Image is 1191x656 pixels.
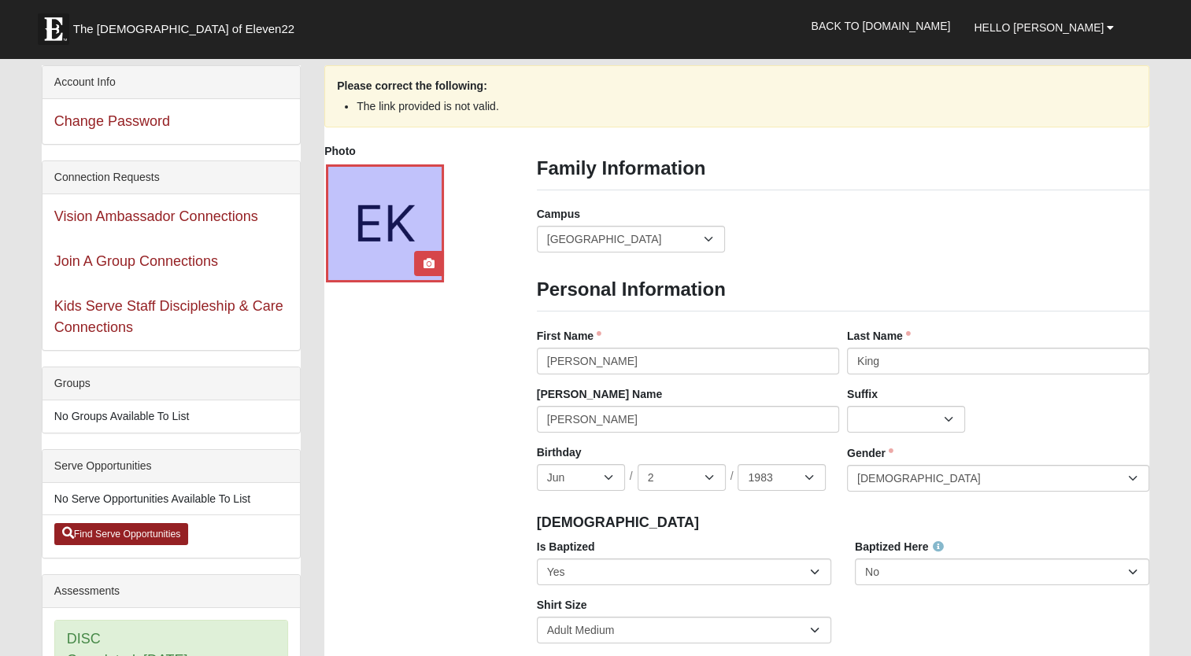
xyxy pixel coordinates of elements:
[537,539,595,555] label: Is Baptized
[43,450,300,483] div: Serve Opportunities
[847,445,893,461] label: Gender
[537,597,587,613] label: Shirt Size
[324,143,356,159] label: Photo
[537,278,1150,301] h3: Personal Information
[630,468,633,485] span: /
[537,157,1150,180] h3: Family Information
[537,328,601,344] label: First Name
[54,523,189,545] a: Find Serve Opportunities
[54,113,170,129] a: Change Password
[537,206,580,222] label: Campus
[537,444,582,460] label: Birthday
[537,386,662,402] label: [PERSON_NAME] Name
[357,98,1117,115] li: The link provided is not valid.
[537,514,1150,532] h4: [DEMOGRAPHIC_DATA]
[962,8,1126,47] a: Hello [PERSON_NAME]
[43,161,300,194] div: Connection Requests
[38,13,69,45] img: Eleven22 logo
[324,65,1149,127] div: Please correct the following:
[54,208,258,224] a: Vision Ambassador Connections
[847,328,911,344] label: Last Name
[43,66,300,99] div: Account Info
[43,483,300,515] li: No Serve Opportunities Available To List
[847,386,878,402] label: Suffix
[54,253,218,269] a: Join A Group Connections
[43,575,300,608] div: Assessments
[731,468,734,485] span: /
[974,21,1104,34] span: Hello [PERSON_NAME]
[43,367,300,400] div: Groups
[799,6,962,46] a: Back to [DOMAIN_NAME]
[43,400,300,433] li: No Groups Available To List
[73,21,294,37] span: The [DEMOGRAPHIC_DATA] of Eleven22
[54,298,283,335] a: Kids Serve Staff Discipleship & Care Connections
[30,6,345,45] a: The [DEMOGRAPHIC_DATA] of Eleven22
[855,539,944,555] label: Baptized Here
